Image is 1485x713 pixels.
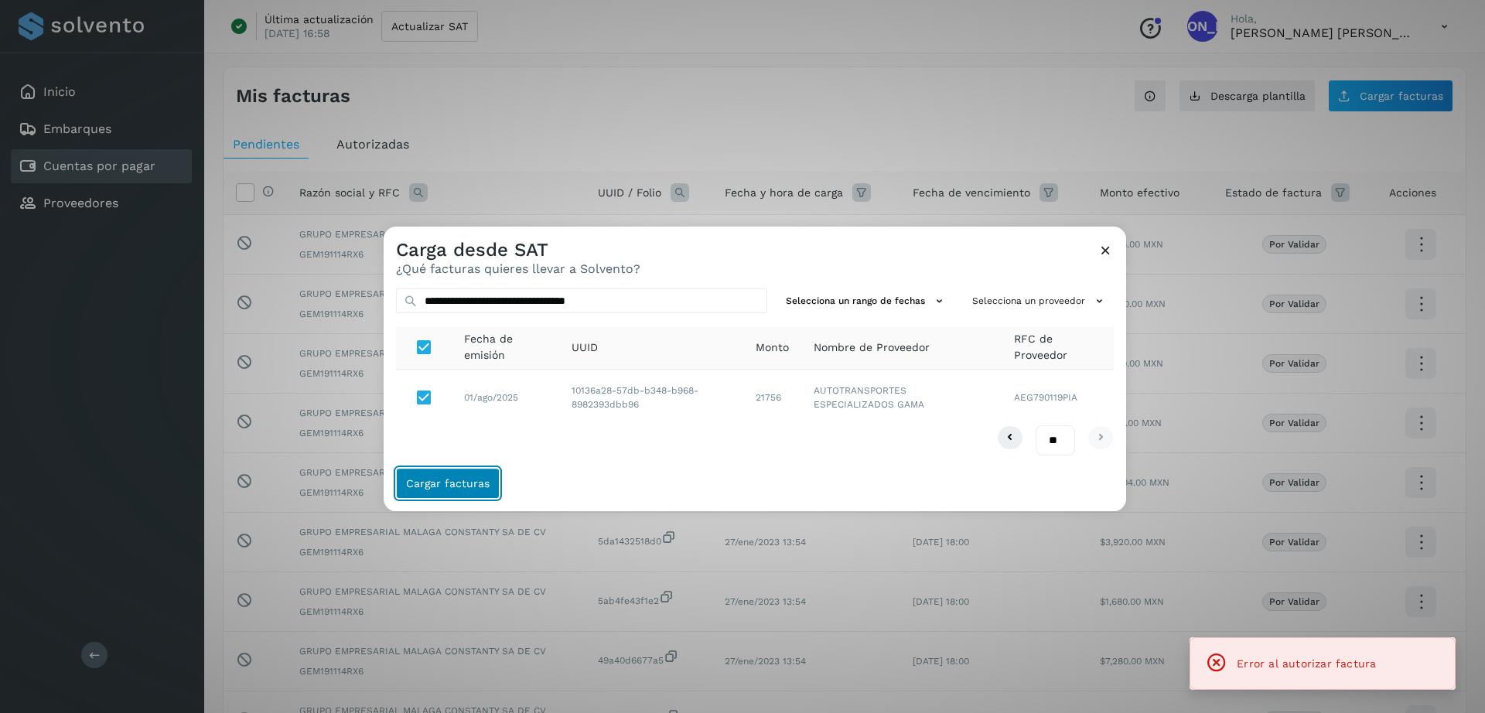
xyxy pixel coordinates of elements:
span: Monto [756,339,789,356]
button: Selecciona un rango de fechas [780,288,954,314]
td: AUTOTRANSPORTES ESPECIALIZADOS GAMA [801,370,1002,425]
button: Cargar facturas [396,468,500,499]
td: 01/ago/2025 [452,370,559,425]
span: Cargar facturas [406,478,490,489]
span: RFC de Proveedor [1014,331,1101,363]
td: AEG790119PIA [1002,370,1114,425]
span: Error al autorizar factura [1237,657,1376,670]
button: Selecciona un proveedor [966,288,1114,314]
span: Nombre de Proveedor [814,339,930,356]
p: ¿Qué facturas quieres llevar a Solvento? [396,261,640,276]
td: 10136a28-57db-b348-b968-8982393dbb96 [559,370,743,425]
span: Fecha de emisión [464,331,547,363]
span: UUID [572,339,598,356]
td: 21756 [743,370,801,425]
h3: Carga desde SAT [396,239,640,261]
